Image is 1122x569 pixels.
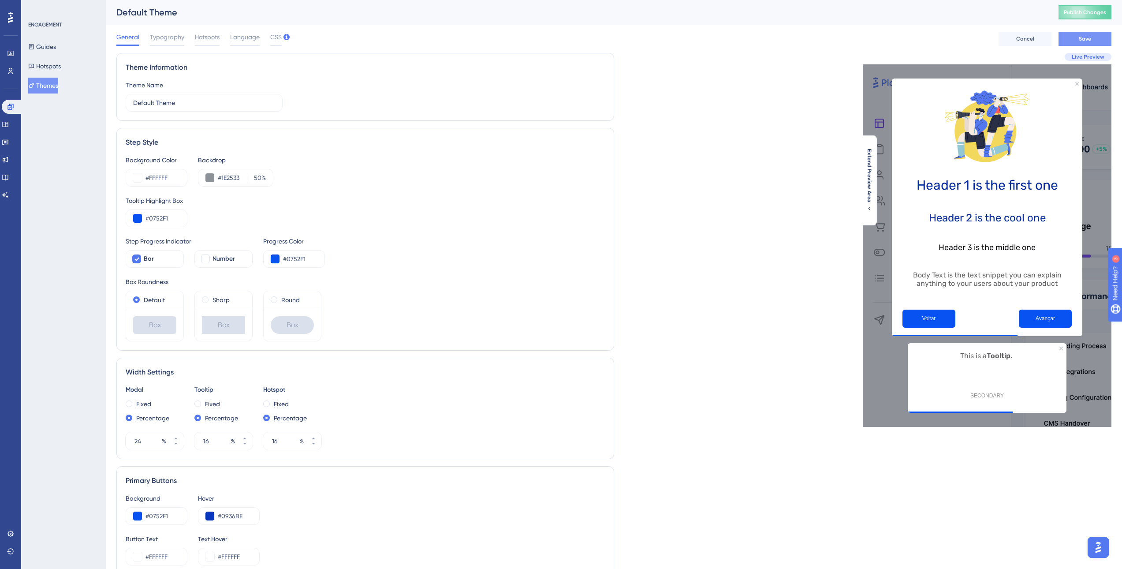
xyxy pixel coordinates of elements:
button: Previous [902,310,955,328]
button: Themes [28,78,58,94]
div: Width Settings [126,367,605,378]
label: Percentage [205,413,238,423]
button: SECONDARY [961,387,1014,404]
button: % [237,432,253,441]
button: % [237,441,253,450]
span: Live Preview [1072,53,1104,60]
input: % [272,436,298,446]
div: Default Theme [116,6,1036,19]
label: Percentage [136,413,169,423]
button: Hotspots [28,58,61,74]
span: CSS [270,32,282,42]
div: Box [202,316,245,334]
label: Default [144,295,165,305]
p: Body Text is the text snippet you can explain anything to your users about your product [899,271,1075,288]
div: Box Roundness [126,277,605,287]
button: Extend Preview Area [862,149,876,212]
div: Step Style [126,137,605,148]
div: Hotspot [263,385,321,395]
div: Tooltip [194,385,253,395]
span: Need Help? [21,2,55,13]
input: % [203,436,229,446]
span: Number [212,254,235,264]
div: Box [133,316,176,334]
div: Hover [198,493,260,504]
div: Backdrop [198,155,273,165]
span: Publish Changes [1064,9,1106,16]
div: Progress Color [263,236,325,247]
span: Bar [144,254,154,264]
label: Fixed [205,399,220,409]
div: Tooltip Highlight Box [126,195,605,206]
div: Close Preview [1075,82,1079,86]
button: Publish Changes [1059,5,1111,19]
button: % [306,432,321,441]
div: Background [126,493,187,504]
h2: Header 2 is the cool one [899,212,1075,224]
div: Close Preview [1059,347,1063,350]
span: Language [230,32,260,42]
h1: Header 1 is the first one [899,177,1075,193]
label: % [249,172,266,183]
div: Background Color [126,155,187,165]
div: Step Progress Indicator [126,236,253,247]
input: Theme Name [133,98,275,108]
div: Theme Name [126,80,163,90]
label: Round [281,295,300,305]
span: Extend Preview Area [866,149,873,202]
span: Typography [150,32,184,42]
label: Percentage [274,413,307,423]
button: % [168,441,184,450]
b: Tooltip. [987,352,1012,360]
div: Primary Buttons [126,475,605,486]
p: This is a [915,350,1059,362]
button: % [168,432,184,441]
button: Next [1019,310,1072,328]
span: Cancel [1016,35,1034,42]
input: % [134,436,160,446]
div: ENGAGEMENT [28,21,62,28]
span: Save [1079,35,1091,42]
button: Guides [28,39,56,55]
input: % [252,172,261,183]
div: Text Hover [198,534,260,544]
div: 3 [61,4,64,11]
div: % [299,436,304,446]
button: Cancel [999,32,1051,46]
span: Hotspots [195,32,220,42]
div: Modal [126,385,184,395]
div: Theme Information [126,62,605,73]
div: % [162,436,166,446]
label: Fixed [136,399,151,409]
button: % [306,441,321,450]
div: Box [271,316,314,334]
button: Save [1059,32,1111,46]
label: Fixed [274,399,289,409]
label: Sharp [212,295,230,305]
iframe: UserGuiding AI Assistant Launcher [1085,534,1111,561]
div: % [231,436,235,446]
div: Button Text [126,534,187,544]
span: General [116,32,139,42]
img: Modal Media [943,82,1031,170]
h3: Header 3 is the middle one [899,243,1075,252]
